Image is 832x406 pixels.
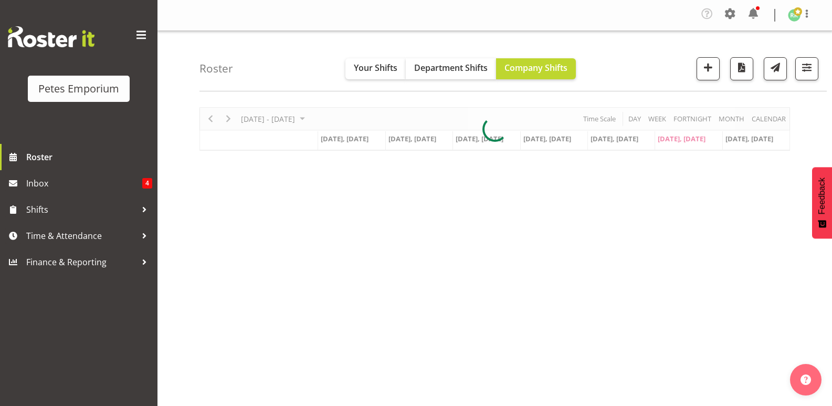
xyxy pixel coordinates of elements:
button: Filter Shifts [795,57,818,80]
span: Company Shifts [504,62,567,74]
img: Rosterit website logo [8,26,94,47]
img: help-xxl-2.png [801,374,811,385]
span: Feedback [817,178,827,214]
button: Feedback - Show survey [812,167,832,238]
span: Inbox [26,175,142,191]
span: Roster [26,149,152,165]
span: Your Shifts [354,62,397,74]
h4: Roster [199,63,233,75]
div: Petes Emporium [38,81,119,97]
span: Time & Attendance [26,228,136,244]
img: ruth-robertson-taylor722.jpg [788,9,801,22]
span: 4 [142,178,152,189]
span: Finance & Reporting [26,254,136,270]
button: Company Shifts [496,58,576,79]
button: Your Shifts [345,58,406,79]
button: Department Shifts [406,58,496,79]
span: Department Shifts [414,62,488,74]
button: Download a PDF of the roster according to the set date range. [730,57,753,80]
button: Send a list of all shifts for the selected filtered period to all rostered employees. [764,57,787,80]
span: Shifts [26,202,136,217]
button: Add a new shift [697,57,720,80]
